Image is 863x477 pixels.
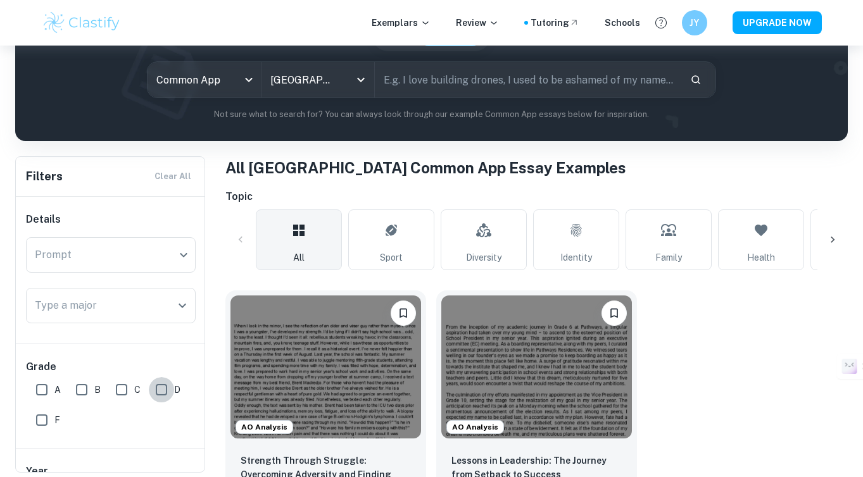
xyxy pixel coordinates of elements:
button: UPGRADE NOW [733,11,822,34]
span: Identity [560,251,592,264]
span: Sport [380,251,403,264]
p: Review [456,16,499,30]
h6: Filters [26,168,63,185]
button: JY [682,10,707,35]
img: Clastify logo [42,10,122,35]
span: D [174,383,180,397]
button: Help and Feedback [650,12,672,34]
h6: Details [26,212,196,227]
span: F [54,413,60,427]
span: AO Analysis [236,421,293,433]
a: Tutoring [531,16,579,30]
span: AO Analysis [447,421,503,433]
p: Not sure what to search for? You can always look through our example Common App essays below for ... [25,108,838,121]
img: undefined Common App example thumbnail: Lessons in Leadership: The Journey from [441,295,632,438]
p: Exemplars [372,16,431,30]
a: Schools [605,16,640,30]
button: Search [685,69,707,90]
button: Bookmark [602,300,627,326]
span: Health [747,251,775,264]
img: undefined Common App example thumbnail: Strength Through Struggle: Overcoming Ad [230,295,421,438]
div: Common App [148,62,260,97]
h6: JY [687,16,702,30]
span: Diversity [466,251,501,264]
h1: All [GEOGRAPHIC_DATA] Common App Essay Examples [225,156,848,179]
span: Family [655,251,682,264]
span: A [54,383,61,397]
span: All [293,251,305,264]
h6: Topic [225,189,848,204]
span: B [94,383,101,397]
button: Bookmark [391,300,416,326]
span: C [134,383,141,397]
button: Open [173,297,191,314]
button: Open [352,71,370,89]
input: E.g. I love building drones, I used to be ashamed of my name... [375,62,680,97]
h6: Grade [26,359,196,375]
